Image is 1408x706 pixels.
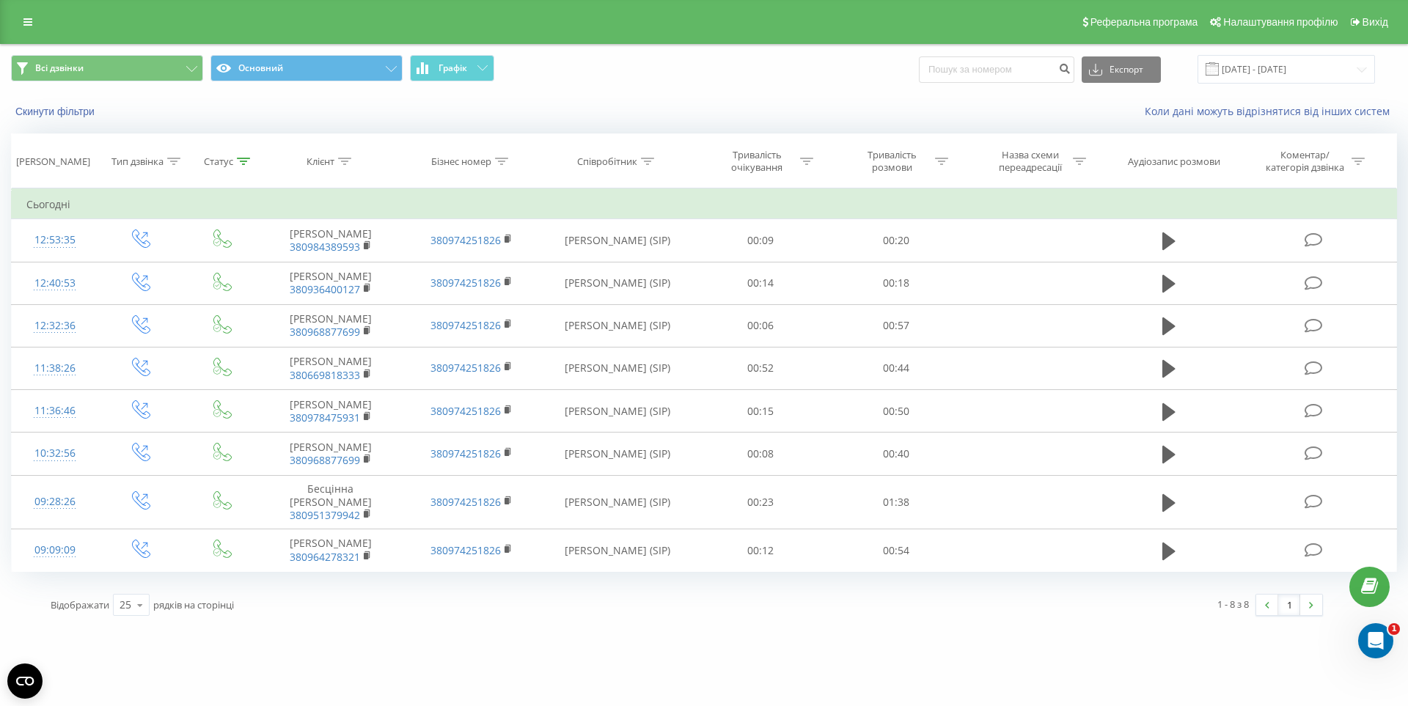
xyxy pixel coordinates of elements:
td: [PERSON_NAME] (SIP) [541,529,693,572]
td: [PERSON_NAME] [260,433,401,475]
a: 380936400127 [290,282,360,296]
div: 11:38:26 [26,354,84,383]
div: Аудіозапис розмови [1128,155,1220,168]
span: Реферальна програма [1090,16,1198,28]
td: 00:57 [828,304,963,347]
iframe: Intercom live chat [1358,623,1393,658]
span: Вихід [1363,16,1388,28]
a: 380974251826 [430,233,501,247]
div: 11:36:46 [26,397,84,425]
span: Налаштування профілю [1223,16,1338,28]
button: Основний [210,55,403,81]
span: Всі дзвінки [35,62,84,74]
div: 25 [120,597,131,612]
button: Всі дзвінки [11,55,203,81]
td: 00:06 [693,304,828,347]
a: 380974251826 [430,446,501,460]
div: 1 - 8 з 8 [1217,597,1249,611]
td: [PERSON_NAME] [260,219,401,262]
td: 00:18 [828,262,963,304]
td: [PERSON_NAME] (SIP) [541,475,693,529]
td: [PERSON_NAME] (SIP) [541,433,693,475]
a: 380951379942 [290,508,360,522]
div: Коментар/категорія дзвінка [1262,149,1348,174]
button: Open CMP widget [7,663,43,699]
span: рядків на сторінці [153,598,234,611]
div: Статус [204,155,233,168]
a: 380968877699 [290,453,360,467]
a: 380974251826 [430,361,501,375]
a: 380669818333 [290,368,360,382]
div: Бізнес номер [431,155,491,168]
div: Тривалість розмови [853,149,931,174]
span: 1 [1388,623,1400,635]
td: 01:38 [828,475,963,529]
td: 00:14 [693,262,828,304]
a: 380974251826 [430,543,501,557]
div: Клієнт [307,155,334,168]
div: 09:28:26 [26,488,84,516]
a: 380984389593 [290,240,360,254]
td: [PERSON_NAME] [260,390,401,433]
div: Тривалість очікування [718,149,796,174]
button: Графік [410,55,494,81]
span: Графік [439,63,467,73]
a: 380968877699 [290,325,360,339]
div: Співробітник [577,155,637,168]
td: [PERSON_NAME] [260,347,401,389]
td: 00:23 [693,475,828,529]
button: Експорт [1082,56,1161,83]
td: [PERSON_NAME] (SIP) [541,390,693,433]
td: [PERSON_NAME] (SIP) [541,304,693,347]
a: 380974251826 [430,318,501,332]
td: 00:12 [693,529,828,572]
a: 380978475931 [290,411,360,424]
div: 12:53:35 [26,226,84,254]
div: 12:40:53 [26,269,84,298]
a: 380974251826 [430,404,501,418]
button: Скинути фільтри [11,105,102,118]
div: 12:32:36 [26,312,84,340]
div: Назва схеми переадресації [991,149,1069,174]
div: [PERSON_NAME] [16,155,90,168]
a: 380964278321 [290,550,360,564]
td: 00:20 [828,219,963,262]
td: 00:50 [828,390,963,433]
a: 380974251826 [430,495,501,509]
td: [PERSON_NAME] (SIP) [541,347,693,389]
div: 10:32:56 [26,439,84,468]
td: [PERSON_NAME] (SIP) [541,262,693,304]
span: Відображати [51,598,109,611]
td: [PERSON_NAME] [260,529,401,572]
a: Коли дані можуть відрізнятися вiд інших систем [1145,104,1397,118]
input: Пошук за номером [919,56,1074,83]
td: 00:40 [828,433,963,475]
td: 00:54 [828,529,963,572]
td: Бесцінна [PERSON_NAME] [260,475,401,529]
td: 00:15 [693,390,828,433]
a: 380974251826 [430,276,501,290]
div: Тип дзвінка [111,155,164,168]
div: 09:09:09 [26,536,84,565]
td: 00:44 [828,347,963,389]
td: 00:08 [693,433,828,475]
a: 1 [1278,595,1300,615]
td: 00:52 [693,347,828,389]
td: [PERSON_NAME] [260,262,401,304]
td: Сьогодні [12,190,1397,219]
td: [PERSON_NAME] [260,304,401,347]
td: [PERSON_NAME] (SIP) [541,219,693,262]
td: 00:09 [693,219,828,262]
